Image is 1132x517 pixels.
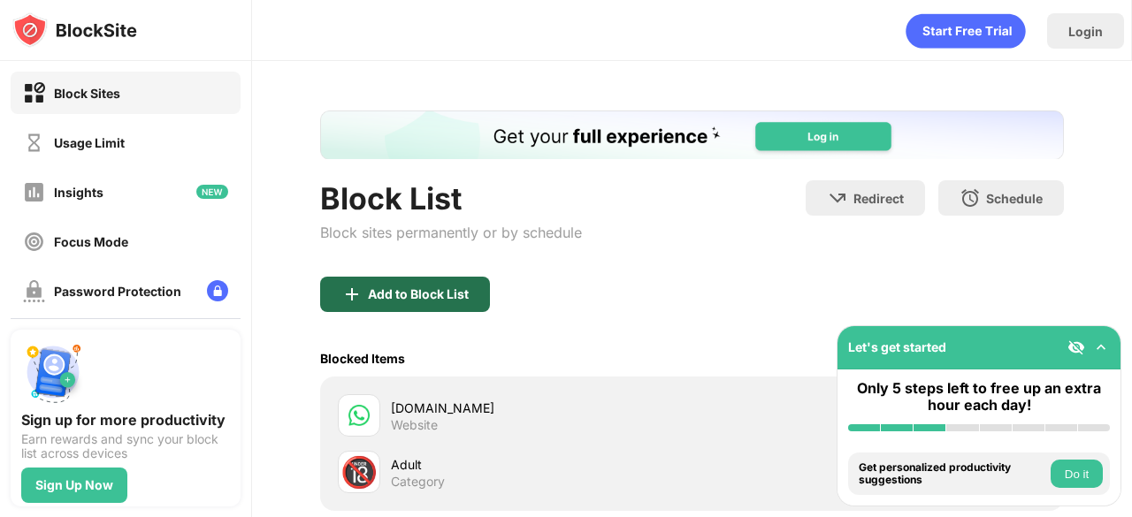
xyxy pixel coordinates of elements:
div: Earn rewards and sync your block list across devices [21,432,230,460]
div: animation [906,13,1026,49]
div: Block List [320,180,582,217]
img: password-protection-off.svg [23,280,45,302]
div: Block Sites [54,86,120,101]
img: lock-menu.svg [207,280,228,301]
img: insights-off.svg [23,181,45,203]
div: Sign up for more productivity [21,411,230,429]
button: Do it [1051,460,1103,488]
div: Password Protection [54,284,181,299]
img: omni-setup-toggle.svg [1092,338,1110,356]
div: Sign Up Now [35,478,113,492]
div: Website [391,417,438,433]
div: Block sites permanently or by schedule [320,224,582,241]
img: eye-not-visible.svg [1067,338,1085,356]
div: Let's get started [848,339,946,354]
div: Add to Block List [368,287,469,301]
img: new-icon.svg [196,185,228,199]
div: Focus Mode [54,234,128,249]
img: focus-off.svg [23,231,45,253]
img: push-signup.svg [21,340,85,404]
div: Blocked Items [320,351,405,366]
div: [DOMAIN_NAME] [391,399,692,417]
div: Redirect [853,191,904,206]
img: favicons [348,405,370,426]
div: Adult [391,455,692,474]
div: Usage Limit [54,135,125,150]
img: time-usage-off.svg [23,132,45,154]
div: Category [391,474,445,490]
div: 🔞 [340,454,378,490]
div: Insights [54,185,103,200]
img: logo-blocksite.svg [12,12,137,48]
div: Login [1068,24,1103,39]
div: Get personalized productivity suggestions [859,461,1046,487]
iframe: Banner [320,110,1064,159]
img: block-on.svg [23,82,45,104]
div: Schedule [986,191,1043,206]
div: Only 5 steps left to free up an extra hour each day! [848,380,1110,414]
